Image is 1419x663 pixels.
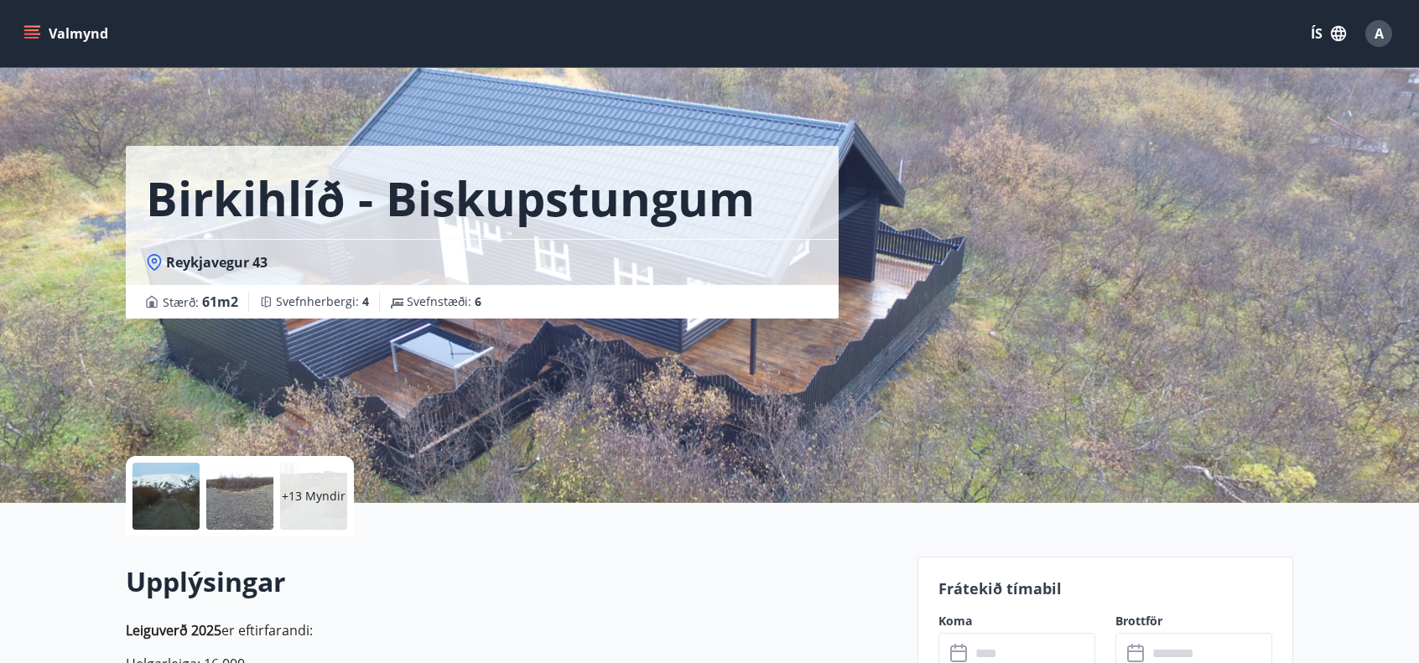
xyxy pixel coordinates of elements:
label: Koma [938,613,1095,629]
h2: Upplýsingar [126,563,897,600]
button: menu [20,18,115,49]
span: 61 m2 [202,293,238,311]
span: Reykjavegur 43 [166,253,268,272]
span: Svefnstæði : [407,293,481,310]
p: Frátekið tímabil [938,578,1272,599]
span: A [1375,24,1384,43]
p: er eftirfarandi: [126,620,897,640]
span: 4 [362,293,369,309]
span: Svefnherbergi : [276,293,369,310]
p: +13 Myndir [282,488,346,505]
h1: Birkihlíð - Biskupstungum [146,166,755,230]
span: 6 [475,293,481,309]
strong: Leiguverð 2025 [126,621,221,640]
button: A [1359,13,1399,54]
button: ÍS [1302,18,1355,49]
span: Stærð : [163,292,238,312]
label: Brottför [1115,613,1272,629]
